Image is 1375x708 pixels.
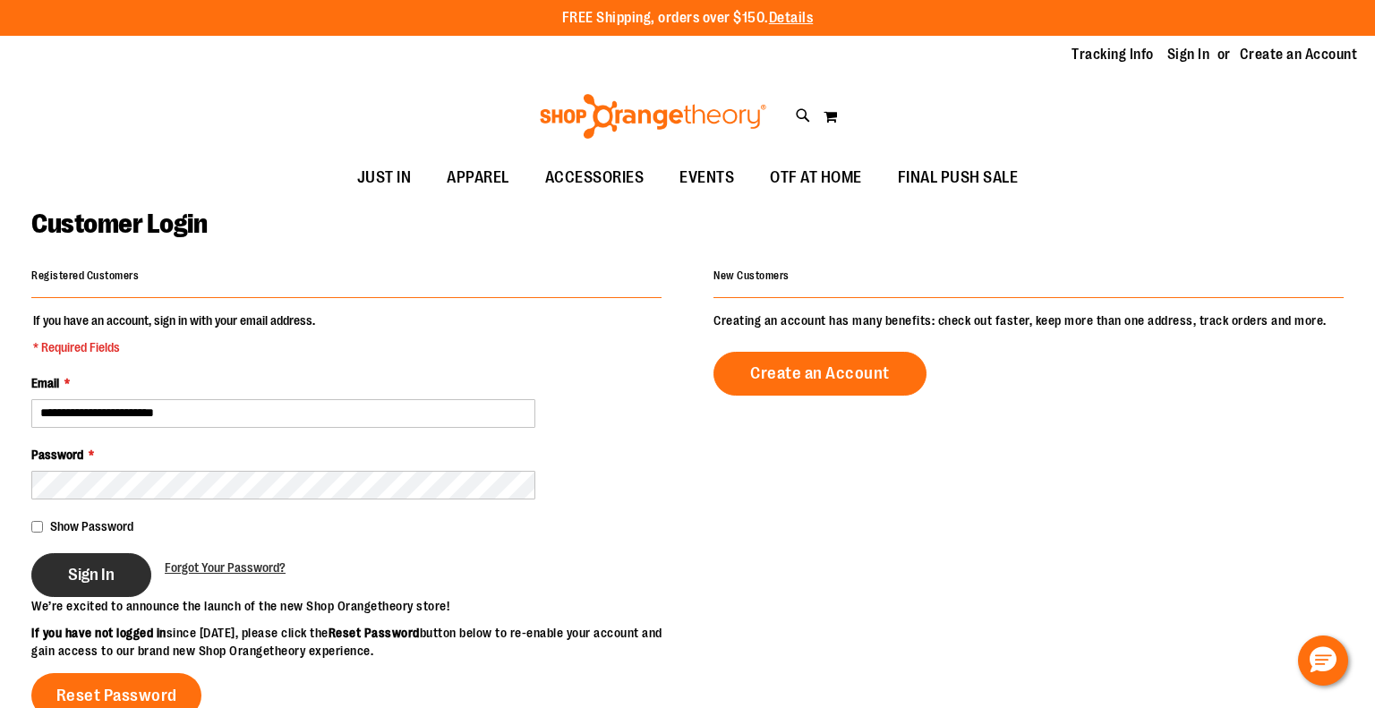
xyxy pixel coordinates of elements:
[679,158,734,198] span: EVENTS
[527,158,662,199] a: ACCESSORIES
[880,158,1037,199] a: FINAL PUSH SALE
[68,565,115,584] span: Sign In
[769,10,814,26] a: Details
[713,269,790,282] strong: New Customers
[31,553,151,597] button: Sign In
[1240,45,1358,64] a: Create an Account
[447,158,509,198] span: APPAREL
[165,560,286,575] span: Forgot Your Password?
[752,158,880,199] a: OTF AT HOME
[562,8,814,29] p: FREE Shipping, orders over $150.
[357,158,412,198] span: JUST IN
[50,519,133,533] span: Show Password
[31,597,687,615] p: We’re excited to announce the launch of the new Shop Orangetheory store!
[662,158,752,199] a: EVENTS
[1298,635,1348,686] button: Hello, have a question? Let’s chat.
[31,269,139,282] strong: Registered Customers
[1072,45,1154,64] a: Tracking Info
[31,624,687,660] p: since [DATE], please click the button below to re-enable your account and gain access to our bran...
[33,338,315,356] span: * Required Fields
[339,158,430,199] a: JUST IN
[537,94,769,139] img: Shop Orangetheory
[770,158,862,198] span: OTF AT HOME
[31,448,83,462] span: Password
[713,311,1344,329] p: Creating an account has many benefits: check out faster, keep more than one address, track orders...
[329,626,420,640] strong: Reset Password
[1167,45,1210,64] a: Sign In
[31,626,167,640] strong: If you have not logged in
[898,158,1019,198] span: FINAL PUSH SALE
[31,209,207,239] span: Customer Login
[545,158,645,198] span: ACCESSORIES
[713,352,927,396] a: Create an Account
[165,559,286,576] a: Forgot Your Password?
[429,158,527,199] a: APPAREL
[31,311,317,356] legend: If you have an account, sign in with your email address.
[56,686,177,705] span: Reset Password
[750,363,890,383] span: Create an Account
[31,376,59,390] span: Email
